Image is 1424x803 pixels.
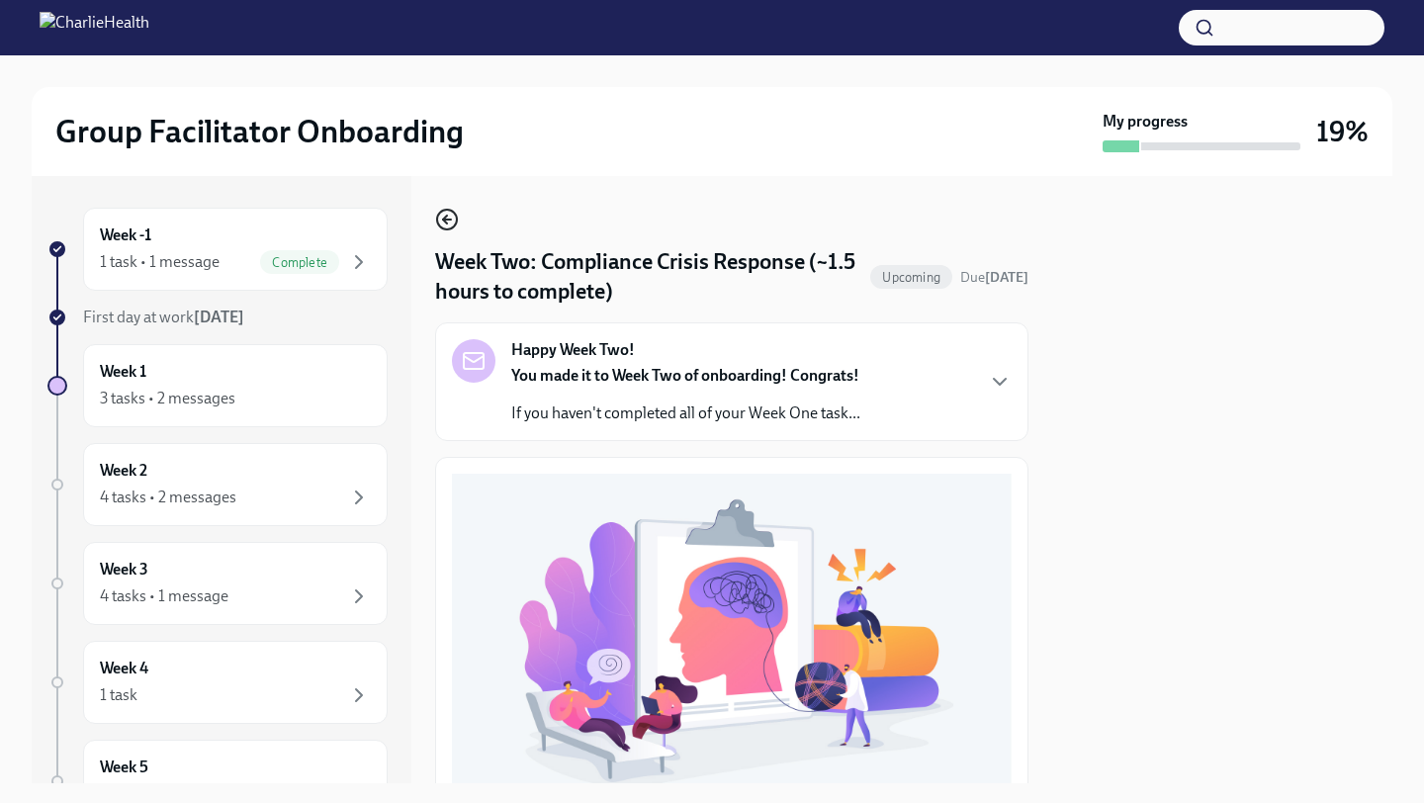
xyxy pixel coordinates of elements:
h6: Week -1 [100,224,151,246]
a: Week 34 tasks • 1 message [47,542,388,625]
strong: [DATE] [194,308,244,326]
h2: Group Facilitator Onboarding [55,112,464,151]
span: First day at work [83,308,244,326]
h6: Week 3 [100,559,148,580]
div: 3 tasks • 2 messages [100,388,235,409]
div: 1 task • 1 message [100,251,220,273]
strong: My progress [1103,111,1188,133]
div: 4 tasks • 2 messages [100,487,236,508]
a: Week 13 tasks • 2 messages [47,344,388,427]
img: CharlieHealth [40,12,149,44]
h6: Week 1 [100,361,146,383]
h3: 19% [1316,114,1369,149]
a: Week 24 tasks • 2 messages [47,443,388,526]
a: Week -11 task • 1 messageComplete [47,208,388,291]
strong: Happy Week Two! [511,339,635,361]
h6: Week 5 [100,757,148,778]
span: Upcoming [870,270,952,285]
strong: [DATE] [985,269,1028,286]
p: If you haven't completed all of your Week One task... [511,402,860,424]
strong: You made it to Week Two of onboarding! Congrats! [511,366,859,385]
a: First day at work[DATE] [47,307,388,328]
h4: Week Two: Compliance Crisis Response (~1.5 hours to complete) [435,247,862,307]
span: Due [960,269,1028,286]
div: 1 task [100,684,137,706]
span: Complete [260,255,339,270]
span: October 13th, 2025 09:00 [960,268,1028,287]
div: 4 tasks • 1 message [100,585,228,607]
h6: Week 2 [100,460,147,482]
a: Week 41 task [47,641,388,724]
h6: Week 4 [100,658,148,679]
